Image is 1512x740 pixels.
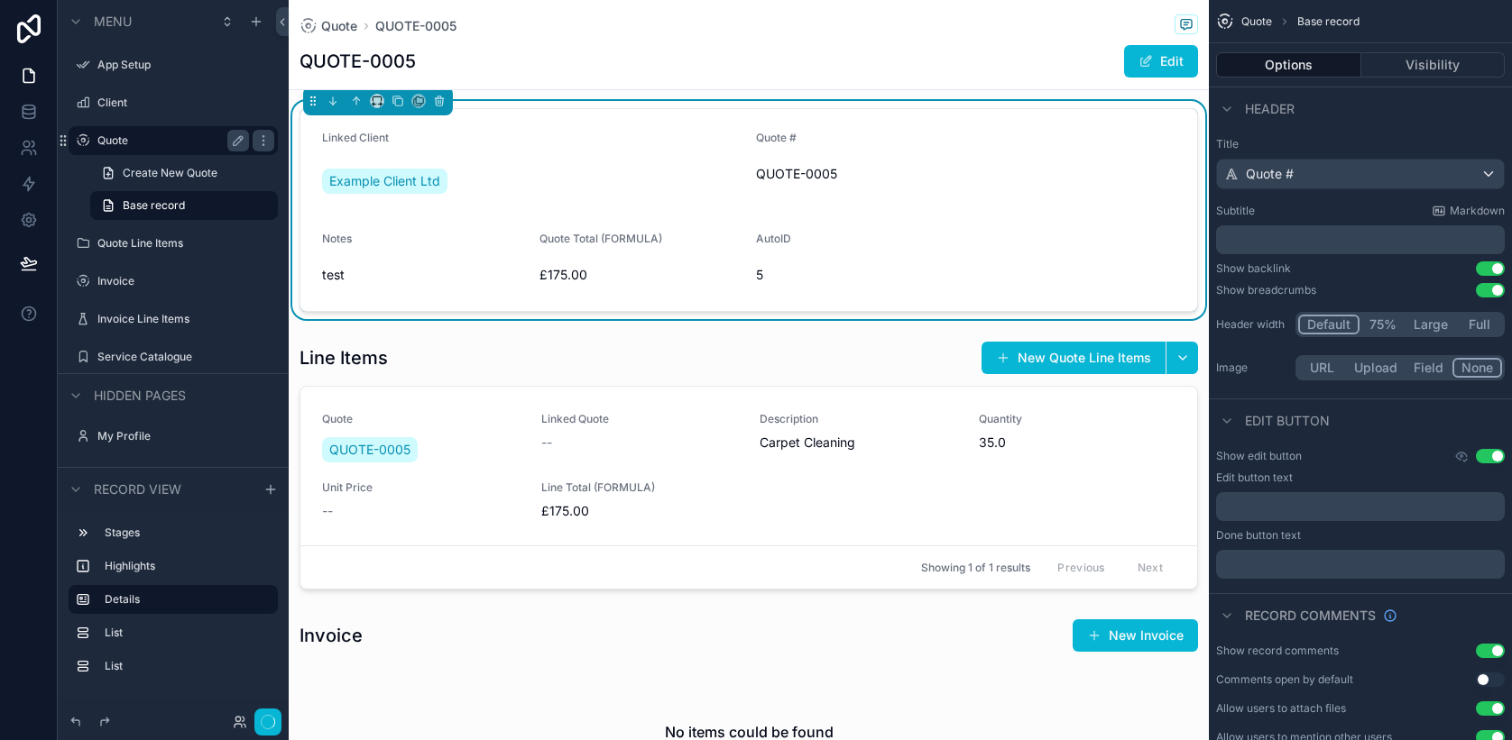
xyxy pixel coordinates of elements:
span: Base record [123,198,185,213]
label: Done button text [1216,528,1301,543]
label: Highlights [105,559,271,573]
span: Base record [1297,14,1360,29]
label: Header width [1216,317,1288,332]
div: Show breadcrumbs [1216,283,1316,297]
span: Header [1245,100,1295,118]
label: Edit button text [1216,470,1293,485]
span: Edit button [1245,412,1330,430]
a: Quote [300,17,357,35]
span: Quote # [756,131,797,144]
div: scrollable content [58,510,289,699]
label: Quote Line Items [97,236,274,251]
span: Quote # [1246,165,1294,183]
div: Show record comments [1216,644,1339,658]
label: App Setup [97,58,274,72]
span: Menu [94,13,132,31]
span: Linked Client [322,131,389,144]
label: My Profile [97,429,274,443]
label: Show edit button [1216,449,1302,463]
span: Notes [322,232,352,245]
span: Quote Total (FORMULA) [539,232,662,245]
button: Visibility [1361,52,1506,78]
button: Upload [1346,358,1406,378]
label: Details [105,592,263,607]
label: Quote [97,133,242,148]
span: AutoID [756,232,791,245]
span: 5 [756,266,959,284]
button: Full [1456,315,1502,334]
label: Invoice [97,274,274,288]
label: Invoice Line Items [97,312,274,326]
span: Create New Quote [123,166,217,180]
span: Markdown [1450,204,1505,218]
span: test [322,266,525,284]
label: Client [97,96,274,110]
label: Title [1216,137,1505,151]
button: URL [1298,358,1346,378]
span: Quote [1241,14,1272,29]
label: List [105,659,271,673]
label: List [105,626,271,640]
button: Large [1406,315,1456,334]
label: Subtitle [1216,204,1255,218]
h1: QUOTE-0005 [300,49,416,74]
button: Field [1406,358,1453,378]
span: £175.00 [539,266,742,284]
a: QUOTE-0005 [375,17,456,35]
span: Quote [321,17,357,35]
label: Service Catalogue [97,350,274,364]
label: Stages [105,525,271,540]
a: Base record [90,191,278,220]
span: QUOTE-0005 [756,165,1175,183]
button: 75% [1360,315,1406,334]
button: Quote # [1216,159,1505,189]
a: Create New Quote [90,159,278,187]
div: Show backlink [1216,261,1291,276]
span: Record comments [1245,607,1376,625]
div: scrollable content [1216,550,1505,579]
button: Options [1216,52,1361,78]
span: Hidden pages [94,387,186,405]
a: Example Client Ltd [322,169,447,194]
div: Allow users to attach files [1216,701,1346,716]
div: Comments open by default [1216,672,1353,687]
div: scrollable content [1216,492,1505,521]
button: Default [1298,315,1360,334]
span: Showing 1 of 1 results [921,561,1030,575]
span: Example Client Ltd [329,172,440,190]
label: Image [1216,361,1288,375]
a: Markdown [1432,204,1505,218]
button: Edit [1124,45,1198,78]
span: Record view [94,480,181,498]
div: scrollable content [1216,225,1505,254]
button: None [1452,358,1502,378]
